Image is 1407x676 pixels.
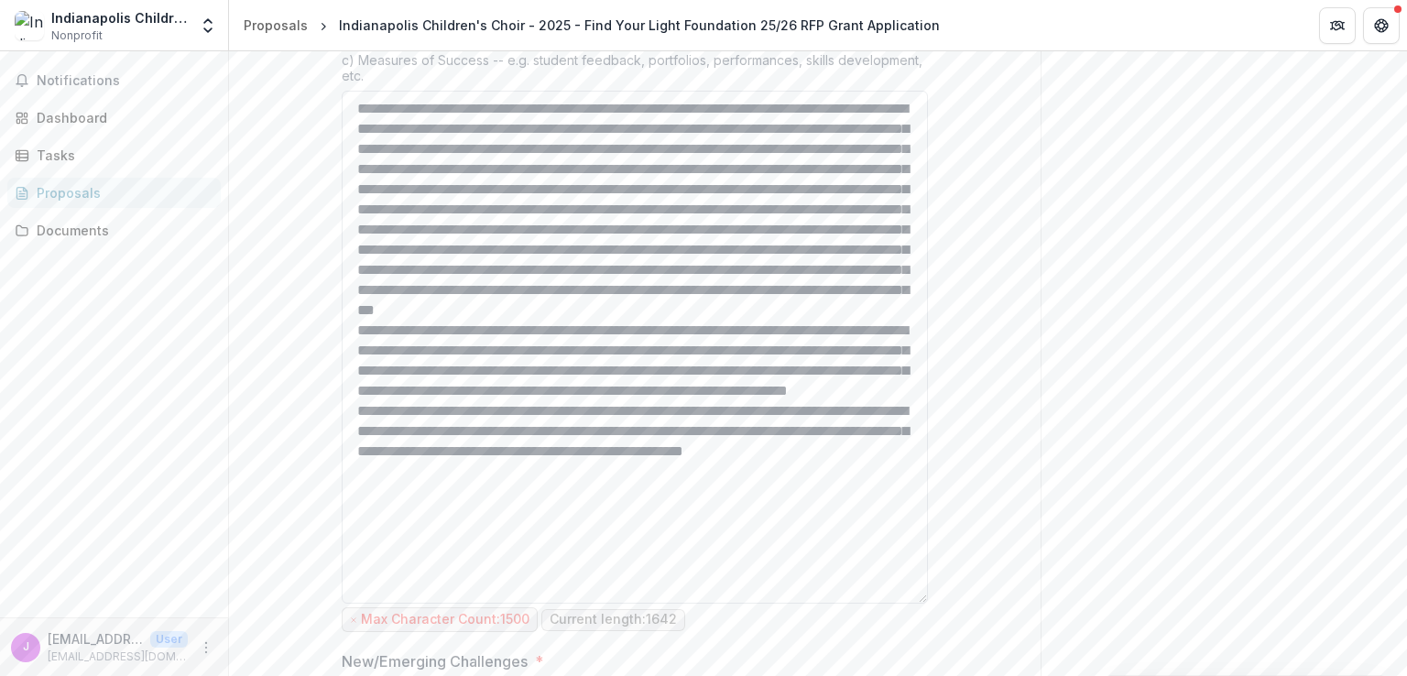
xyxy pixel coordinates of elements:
[1319,7,1356,44] button: Partners
[37,108,206,127] div: Dashboard
[23,641,29,653] div: jbrown@icchoir.org
[7,140,221,170] a: Tasks
[236,12,315,38] a: Proposals
[195,7,221,44] button: Open entity switcher
[550,612,677,627] p: Current length: 1642
[37,221,206,240] div: Documents
[236,12,947,38] nav: breadcrumb
[7,178,221,208] a: Proposals
[7,215,221,245] a: Documents
[37,183,206,202] div: Proposals
[48,649,188,665] p: [EMAIL_ADDRESS][DOMAIN_NAME]
[51,8,188,27] div: Indianapolis Children's Choir
[1363,7,1400,44] button: Get Help
[339,16,940,35] div: Indianapolis Children's Choir - 2025 - Find Your Light Foundation 25/26 RFP Grant Application
[51,27,103,44] span: Nonprofit
[7,66,221,95] button: Notifications
[48,629,143,649] p: [EMAIL_ADDRESS][DOMAIN_NAME]
[244,16,308,35] div: Proposals
[342,650,528,672] p: New/Emerging Challenges
[37,146,206,165] div: Tasks
[37,73,213,89] span: Notifications
[150,631,188,648] p: User
[15,11,44,40] img: Indianapolis Children's Choir
[7,103,221,133] a: Dashboard
[361,612,529,627] p: Max Character Count: 1500
[195,637,217,659] button: More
